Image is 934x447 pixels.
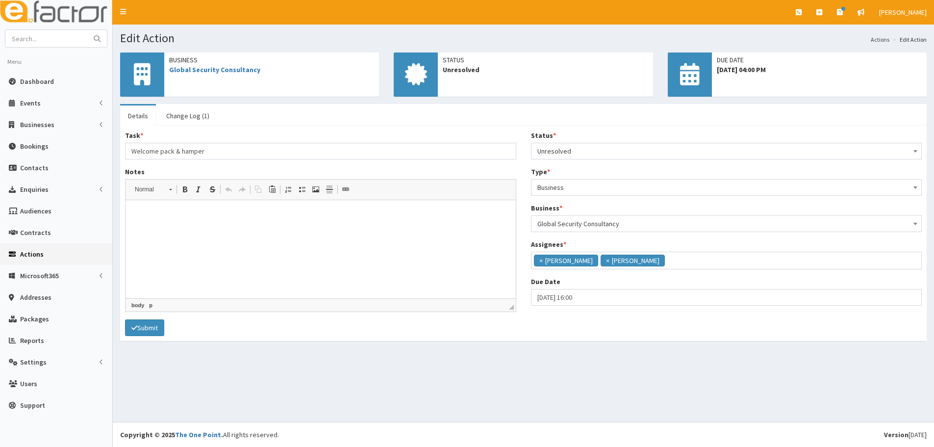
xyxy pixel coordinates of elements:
label: Due Date [531,277,560,287]
span: [PERSON_NAME] [879,8,927,17]
span: Global Security Consultancy [531,215,922,232]
li: Laura Bradshaw [534,255,598,266]
a: Italic (Ctrl+I) [192,183,205,196]
span: Drag to resize [509,305,514,310]
span: Support [20,401,45,410]
a: Redo (Ctrl+Y) [235,183,249,196]
span: Contacts [20,163,49,172]
li: Edit Action [890,35,927,44]
label: Task [125,131,143,140]
span: Unresolved [443,65,648,75]
h1: Edit Action [120,32,927,45]
a: Strike Through [205,183,219,196]
a: Insert/Remove Numbered List [281,183,295,196]
span: Events [20,99,41,107]
iframe: Rich Text Editor, notes [126,200,516,298]
a: p element [147,301,154,310]
a: body element [129,301,146,310]
span: Addresses [20,293,51,302]
span: Businesses [20,120,54,129]
a: Change Log (1) [158,105,217,126]
div: [DATE] [884,430,927,440]
span: Business [537,181,916,194]
footer: All rights reserved. [113,422,934,447]
span: Audiences [20,207,51,215]
span: Unresolved [537,144,916,158]
button: Submit [125,319,164,336]
label: Type [531,167,550,177]
a: Normal [129,183,177,196]
b: Version [884,430,909,439]
a: Insert/Remove Bulleted List [295,183,309,196]
span: Due Date [717,55,922,65]
span: Business [169,55,374,65]
span: Normal [130,183,164,196]
label: Status [531,131,556,140]
a: Details [120,105,156,126]
span: Packages [20,315,49,323]
a: Link (Ctrl+L) [339,183,353,196]
span: [DATE] 04:00 PM [717,65,922,75]
span: Users [20,379,37,388]
strong: Copyright © 2025 . [120,430,223,439]
a: Undo (Ctrl+Z) [222,183,235,196]
a: Actions [871,35,889,44]
span: Enquiries [20,185,49,194]
span: Contracts [20,228,51,237]
span: × [606,256,609,265]
label: Notes [125,167,145,177]
a: Copy (Ctrl+C) [252,183,265,196]
span: Bookings [20,142,49,151]
label: Assignees [531,239,566,249]
span: Business [531,179,922,196]
li: Jessica Carrington [601,255,665,266]
span: Reports [20,336,44,345]
span: Global Security Consultancy [537,217,916,231]
label: Business [531,203,562,213]
a: Global Security Consultancy [169,65,260,74]
a: Insert Horizontal Line [323,183,336,196]
span: Actions [20,250,44,259]
input: Search... [5,30,88,47]
a: Bold (Ctrl+B) [178,183,192,196]
span: Dashboard [20,77,54,86]
a: Paste (Ctrl+V) [265,183,279,196]
span: Unresolved [531,143,922,159]
span: Status [443,55,648,65]
span: × [539,256,543,265]
a: The One Point [175,430,221,439]
span: Microsoft365 [20,271,59,280]
a: Image [309,183,323,196]
span: Settings [20,358,47,367]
